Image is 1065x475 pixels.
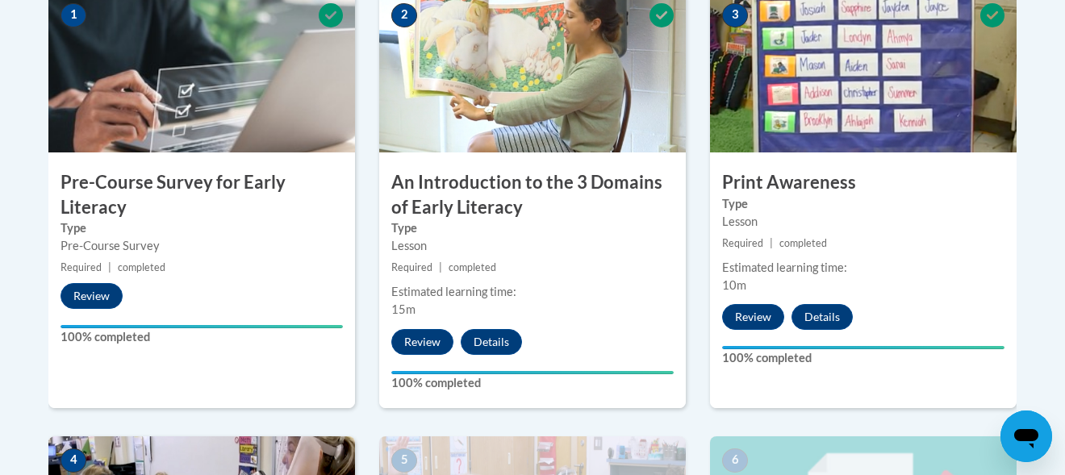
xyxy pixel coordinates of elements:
iframe: Button to launch messaging window [1000,410,1052,462]
span: 2 [391,3,417,27]
span: 15m [391,302,416,316]
span: 10m [722,278,746,292]
label: Type [391,219,674,237]
div: Estimated learning time: [722,259,1004,277]
button: Review [61,283,123,309]
span: 5 [391,448,417,473]
div: Lesson [391,237,674,255]
span: Required [722,237,763,249]
label: Type [61,219,343,237]
h3: An Introduction to the 3 Domains of Early Literacy [379,170,686,220]
label: Type [722,195,1004,213]
span: completed [779,237,827,249]
span: completed [118,261,165,273]
button: Details [791,304,853,330]
label: 100% completed [61,328,343,346]
div: Your progress [61,325,343,328]
span: 3 [722,3,748,27]
div: Estimated learning time: [391,283,674,301]
button: Review [722,304,784,330]
span: | [108,261,111,273]
h3: Print Awareness [710,170,1017,195]
h3: Pre-Course Survey for Early Literacy [48,170,355,220]
span: 6 [722,448,748,473]
label: 100% completed [722,349,1004,367]
div: Lesson [722,213,1004,231]
div: Pre-Course Survey [61,237,343,255]
span: Required [61,261,102,273]
label: 100% completed [391,374,674,392]
span: 4 [61,448,86,473]
div: Your progress [722,346,1004,349]
span: | [439,261,442,273]
span: Required [391,261,432,273]
div: Your progress [391,371,674,374]
span: | [770,237,773,249]
span: 1 [61,3,86,27]
button: Review [391,329,453,355]
button: Details [461,329,522,355]
span: completed [449,261,496,273]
